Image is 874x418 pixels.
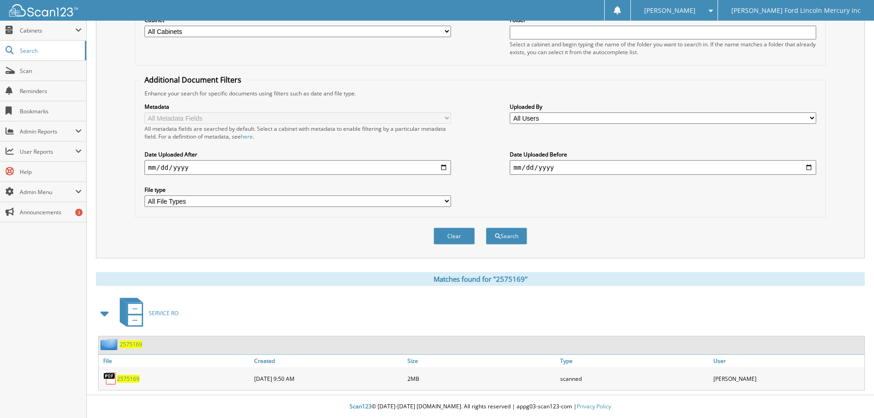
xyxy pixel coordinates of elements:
img: scan123-logo-white.svg [9,4,78,17]
button: Search [486,228,527,245]
img: PDF.png [103,372,117,385]
span: Admin Reports [20,128,75,135]
div: Select a cabinet and begin typing the name of the folder you want to search in. If the name match... [510,40,816,56]
div: © [DATE]-[DATE] [DOMAIN_NAME]. All rights reserved | appg03-scan123-com | [87,396,874,418]
label: Date Uploaded Before [510,150,816,158]
div: scanned [558,369,711,388]
a: here [241,133,253,140]
a: User [711,355,864,367]
span: Reminders [20,87,82,95]
a: 2575169 [117,375,139,383]
a: Privacy Policy [577,402,611,410]
div: All metadata fields are searched by default. Select a cabinet with metadata to enable filtering b... [145,125,451,140]
img: folder2.png [100,339,120,350]
a: 2575169 [120,340,142,348]
label: Date Uploaded After [145,150,451,158]
a: Created [252,355,405,367]
button: Clear [434,228,475,245]
span: User Reports [20,148,75,156]
iframe: Chat Widget [828,374,874,418]
a: Size [405,355,558,367]
span: Scan123 [350,402,372,410]
span: [PERSON_NAME] [644,8,696,13]
span: [PERSON_NAME] Ford Lincoln Mercury inc [731,8,861,13]
a: Type [558,355,711,367]
label: Uploaded By [510,103,816,111]
div: 2MB [405,369,558,388]
a: SERVICE RO [114,295,178,331]
div: Enhance your search for specific documents using filters such as date and file type. [140,89,821,97]
span: Cabinets [20,27,75,34]
div: [PERSON_NAME] [711,369,864,388]
legend: Additional Document Filters [140,75,246,85]
input: end [510,160,816,175]
div: 3 [75,209,83,216]
span: Admin Menu [20,188,75,196]
a: File [99,355,252,367]
input: start [145,160,451,175]
label: Metadata [145,103,451,111]
span: Search [20,47,80,55]
span: Announcements [20,208,82,216]
span: Bookmarks [20,107,82,115]
span: Scan [20,67,82,75]
span: SERVICE RO [149,309,178,317]
span: Help [20,168,82,176]
div: Matches found for "2575169" [96,272,865,286]
label: File type [145,186,451,194]
div: [DATE] 9:50 AM [252,369,405,388]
